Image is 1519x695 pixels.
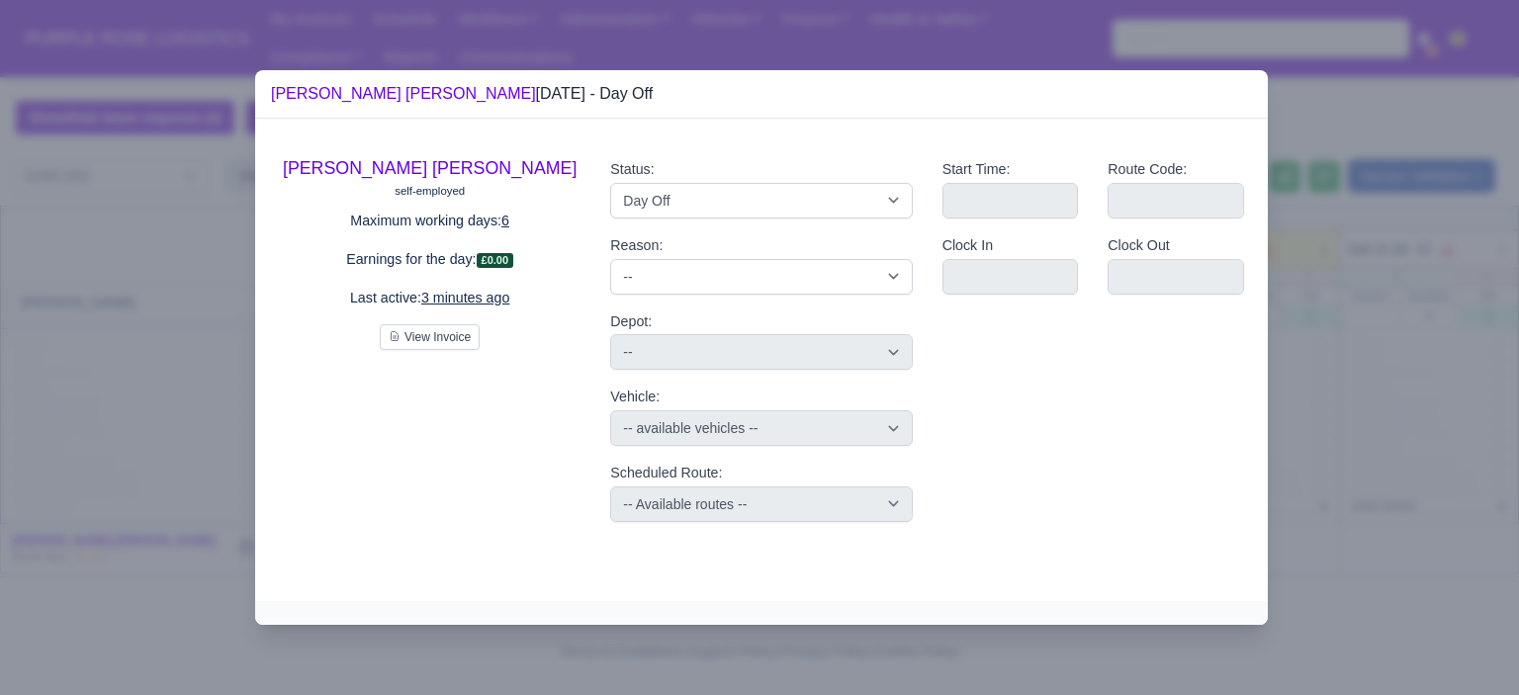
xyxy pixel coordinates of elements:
[1420,600,1519,695] iframe: Chat Widget
[1108,158,1187,181] label: Route Code:
[610,386,660,408] label: Vehicle:
[1108,234,1170,257] label: Clock Out
[395,185,465,197] small: self-employed
[380,324,480,350] button: View Invoice
[279,248,581,271] p: Earnings for the day:
[501,213,509,228] u: 6
[942,234,993,257] label: Clock In
[279,210,581,232] p: Maximum working days:
[942,158,1011,181] label: Start Time:
[477,253,514,268] span: £0.00
[271,82,653,106] div: [DATE] - Day Off
[279,287,581,309] p: Last active:
[421,290,509,305] u: 3 minutes ago
[610,462,722,484] label: Scheduled Route:
[271,85,536,102] a: [PERSON_NAME] [PERSON_NAME]
[610,234,663,257] label: Reason:
[610,158,654,181] label: Status:
[610,310,652,333] label: Depot:
[283,158,577,178] a: [PERSON_NAME] [PERSON_NAME]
